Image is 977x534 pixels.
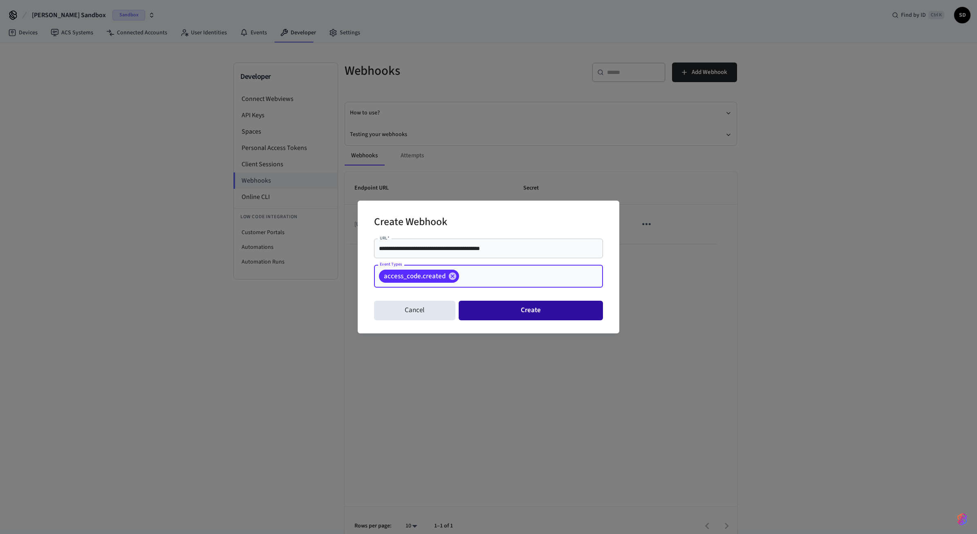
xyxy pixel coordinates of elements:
[380,261,402,267] label: Event Types
[380,235,389,241] label: URL
[957,513,967,526] img: SeamLogoGradient.69752ec5.svg
[379,270,459,283] div: access_code.created
[379,272,450,280] span: access_code.created
[459,301,603,320] button: Create
[374,210,447,235] h2: Create Webhook
[374,301,455,320] button: Cancel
